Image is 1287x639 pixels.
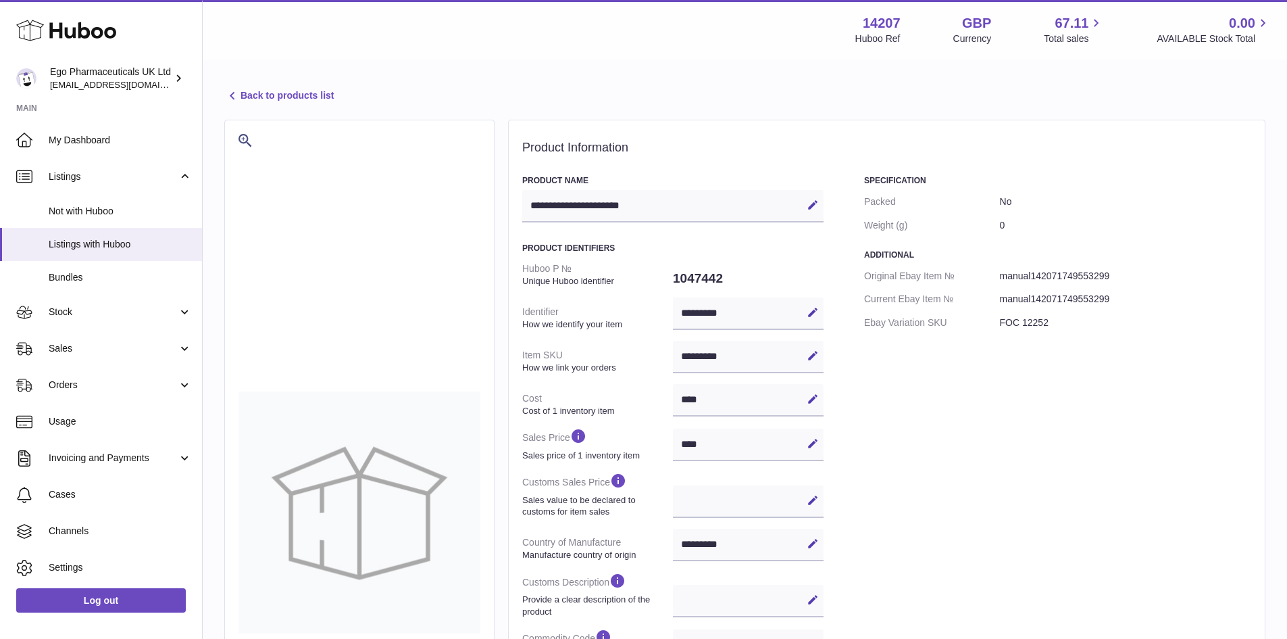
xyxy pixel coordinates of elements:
[864,175,1251,186] h3: Specification
[49,488,192,501] span: Cases
[522,531,673,566] dt: Country of Manufacture
[522,567,673,623] dt: Customs Description
[864,287,1000,311] dt: Current Ebay Item №
[522,594,670,617] strong: Provide a clear description of the product
[522,318,670,331] strong: How we identify your item
[522,243,824,254] h3: Product Identifiers
[1000,190,1251,214] dd: No
[49,342,178,355] span: Sales
[49,415,192,428] span: Usage
[522,300,673,335] dt: Identifier
[1157,32,1271,45] span: AVAILABLE Stock Total
[864,250,1251,260] h3: Additional
[522,344,673,379] dt: Item SKU
[49,238,192,251] span: Listings with Huboo
[864,311,1000,335] dt: Ebay Variation SKU
[1157,14,1271,45] a: 0.00 AVAILABLE Stock Total
[522,257,673,292] dt: Huboo P №
[522,387,673,422] dt: Cost
[224,88,334,104] a: Back to products list
[962,14,991,32] strong: GBP
[49,379,178,392] span: Orders
[1044,32,1104,45] span: Total sales
[49,561,192,574] span: Settings
[1229,14,1255,32] span: 0.00
[49,306,178,318] span: Stock
[1000,287,1251,311] dd: manual142071749553299
[238,392,480,634] img: no-photo-large.jpg
[522,405,670,417] strong: Cost of 1 inventory item
[863,14,901,32] strong: 14207
[864,264,1000,288] dt: Original Ebay Item №
[1000,214,1251,237] dd: 0
[1044,14,1104,45] a: 67.11 Total sales
[50,79,199,90] span: [EMAIL_ADDRESS][DOMAIN_NAME]
[522,467,673,523] dt: Customs Sales Price
[16,588,186,613] a: Log out
[864,214,1000,237] dt: Weight (g)
[522,422,673,467] dt: Sales Price
[953,32,992,45] div: Currency
[864,190,1000,214] dt: Packed
[522,549,670,561] strong: Manufacture country of origin
[1000,264,1251,288] dd: manual142071749553299
[50,66,172,91] div: Ego Pharmaceuticals UK Ltd
[522,362,670,374] strong: How we link your orders
[49,134,192,147] span: My Dashboard
[1055,14,1088,32] span: 67.11
[49,205,192,218] span: Not with Huboo
[522,175,824,186] h3: Product Name
[49,452,178,465] span: Invoicing and Payments
[855,32,901,45] div: Huboo Ref
[49,271,192,284] span: Bundles
[673,264,824,293] dd: 1047442
[16,68,36,89] img: internalAdmin-14207@internal.huboo.com
[522,450,670,462] strong: Sales price of 1 inventory item
[522,275,670,287] strong: Unique Huboo identifier
[1000,311,1251,335] dd: FOC 12252
[522,141,1251,156] h2: Product Information
[522,494,670,518] strong: Sales value to be declared to customs for item sales
[49,525,192,538] span: Channels
[49,170,178,183] span: Listings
